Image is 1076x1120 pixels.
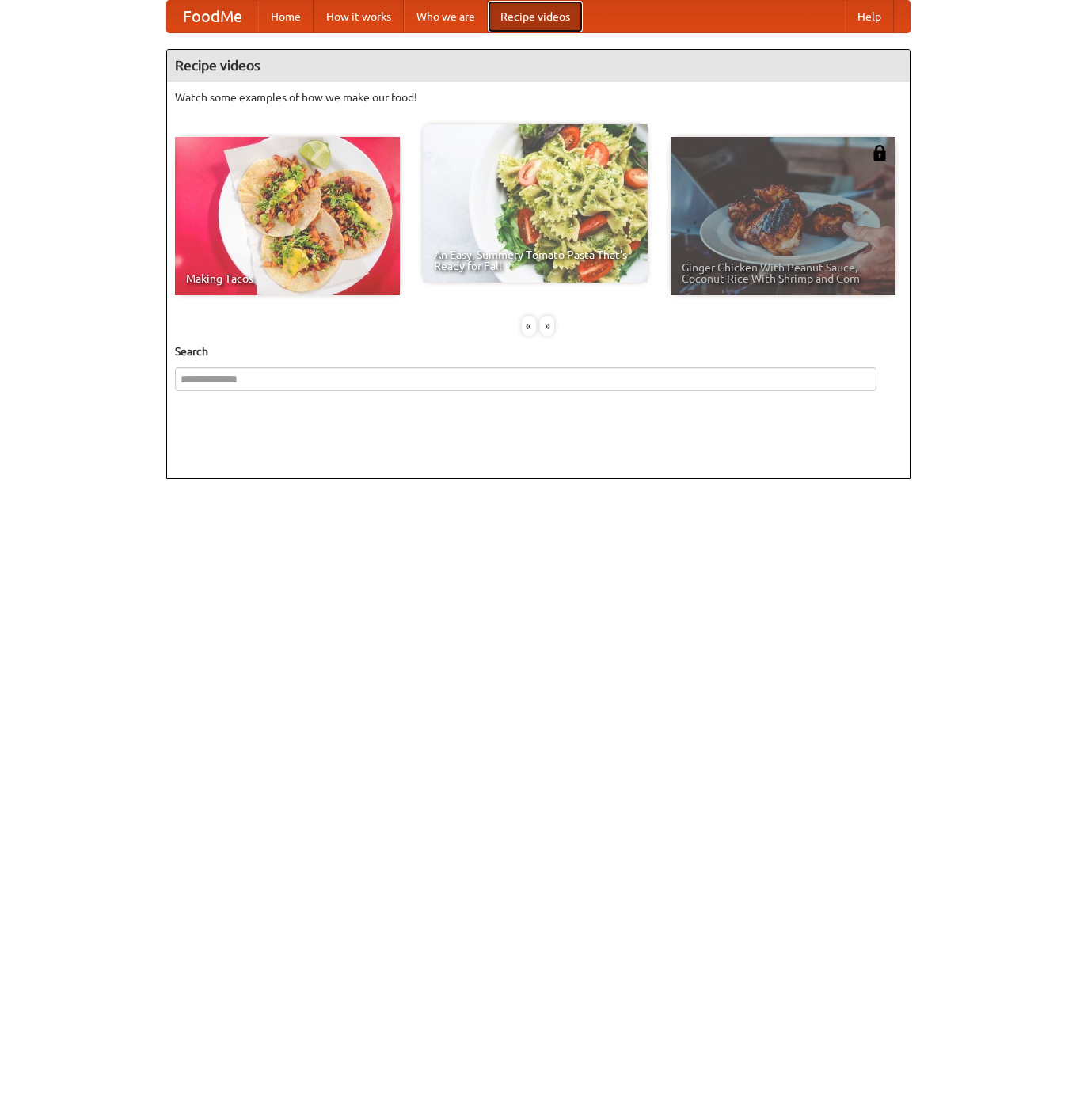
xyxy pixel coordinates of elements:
p: Watch some examples of how we make our food! [175,89,902,105]
a: Home [258,1,314,32]
span: An Easy, Summery Tomato Pasta That's Ready for Fall [434,249,637,271]
a: Who we are [404,1,488,32]
a: An Easy, Summery Tomato Pasta That's Ready for Fall [423,124,648,283]
a: How it works [314,1,404,32]
a: Recipe videos [488,1,583,32]
img: 483408.png [872,145,888,161]
div: « [522,316,536,336]
h4: Recipe videos [167,50,910,82]
a: Help [845,1,894,32]
a: Making Tacos [175,137,400,295]
h5: Search [175,344,902,359]
a: FoodMe [167,1,258,32]
div: » [540,316,554,336]
span: Making Tacos [186,273,389,284]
